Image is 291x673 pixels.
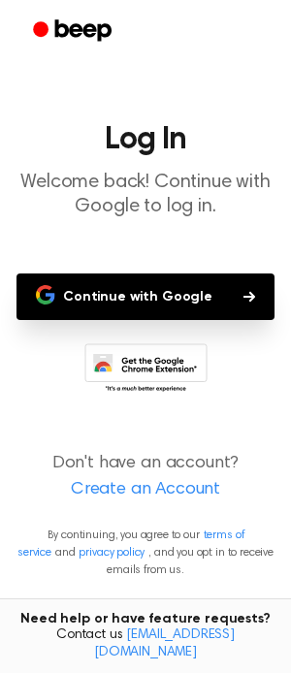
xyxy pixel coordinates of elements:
span: Contact us [12,627,279,661]
a: privacy policy [79,547,145,559]
h1: Log In [16,124,275,155]
button: Continue with Google [16,273,275,320]
a: [EMAIL_ADDRESS][DOMAIN_NAME] [94,628,235,659]
p: Don't have an account? [16,451,275,503]
a: Create an Account [19,477,272,503]
p: Welcome back! Continue with Google to log in. [16,171,275,219]
p: By continuing, you agree to our and , and you opt in to receive emails from us. [16,527,275,579]
a: Beep [19,13,129,50]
